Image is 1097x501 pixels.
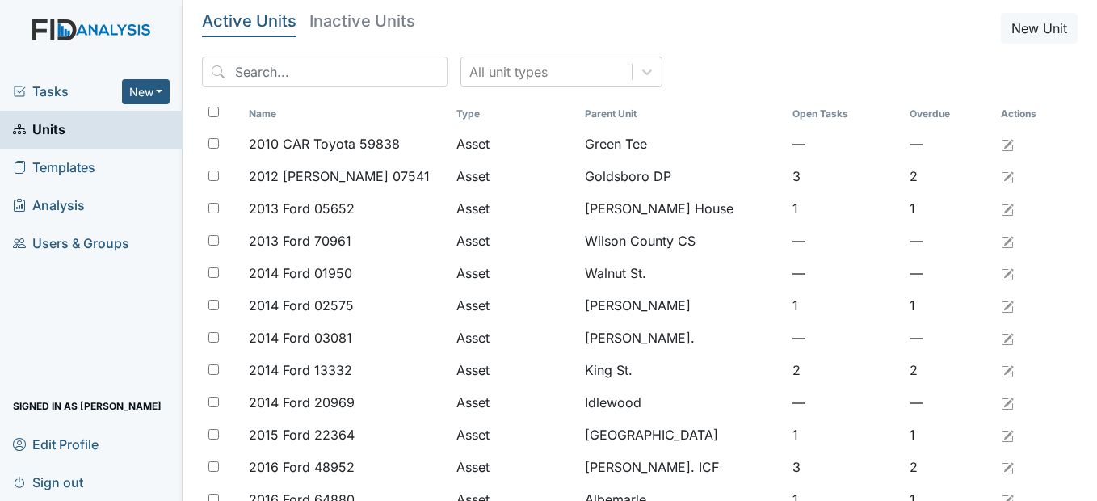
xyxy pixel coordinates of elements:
td: Asset [450,386,578,419]
span: 2012 [PERSON_NAME] 07541 [249,166,430,186]
td: Asset [450,419,578,451]
td: Asset [450,354,578,386]
th: Toggle SortBy [450,100,578,128]
span: 2015 Ford 22364 [249,425,355,444]
td: Asset [450,192,578,225]
a: Edit [1001,263,1014,283]
a: Tasks [13,82,122,101]
td: 2 [903,160,994,192]
td: 1 [903,192,994,225]
h5: Inactive Units [309,13,415,29]
a: Edit [1001,425,1014,444]
td: Walnut St. [578,257,786,289]
th: Toggle SortBy [903,100,994,128]
td: — [786,257,904,289]
button: New Unit [1001,13,1078,44]
a: Edit [1001,199,1014,218]
span: 2014 Ford 20969 [249,393,355,412]
th: Actions [994,100,1075,128]
td: — [903,225,994,257]
td: 2 [903,354,994,386]
td: [PERSON_NAME]. [578,322,786,354]
td: — [903,322,994,354]
span: 2014 Ford 13332 [249,360,352,380]
td: Asset [450,225,578,257]
td: Goldsboro DP [578,160,786,192]
td: 1 [786,419,904,451]
td: Asset [450,322,578,354]
div: All unit types [469,62,548,82]
td: Wilson County CS [578,225,786,257]
td: Asset [450,257,578,289]
span: 2016 Ford 48952 [249,457,355,477]
td: 1 [903,289,994,322]
span: 2014 Ford 02575 [249,296,354,315]
span: Signed in as [PERSON_NAME] [13,394,162,419]
td: Asset [450,451,578,483]
span: 2013 Ford 70961 [249,231,351,250]
th: Toggle SortBy [786,100,904,128]
span: Units [13,117,65,142]
td: Asset [450,128,578,160]
td: 1 [786,289,904,322]
td: — [786,225,904,257]
a: Edit [1001,231,1014,250]
span: Sign out [13,469,83,495]
td: 3 [786,160,904,192]
input: Search... [202,57,448,87]
td: Asset [450,160,578,192]
a: Edit [1001,360,1014,380]
td: [GEOGRAPHIC_DATA] [578,419,786,451]
td: — [786,322,904,354]
td: King St. [578,354,786,386]
a: Edit [1001,296,1014,315]
td: 1 [903,419,994,451]
th: Toggle SortBy [578,100,786,128]
a: Edit [1001,328,1014,347]
span: Users & Groups [13,231,129,256]
td: 2 [786,354,904,386]
td: [PERSON_NAME] [578,289,786,322]
a: Edit [1001,457,1014,477]
span: 2014 Ford 03081 [249,328,352,347]
h5: Active Units [202,13,296,29]
a: Edit [1001,393,1014,412]
td: — [903,257,994,289]
td: [PERSON_NAME]. ICF [578,451,786,483]
td: 3 [786,451,904,483]
span: 2014 Ford 01950 [249,263,352,283]
a: Edit [1001,134,1014,154]
span: Edit Profile [13,432,99,457]
button: New [122,79,170,104]
span: Templates [13,155,95,180]
td: Idlewood [578,386,786,419]
a: Edit [1001,166,1014,186]
span: 2013 Ford 05652 [249,199,355,218]
span: 2010 CAR Toyota 59838 [249,134,400,154]
td: — [786,386,904,419]
td: — [786,128,904,160]
td: — [903,128,994,160]
td: Green Tee [578,128,786,160]
span: Analysis [13,193,85,218]
td: — [903,386,994,419]
td: 1 [786,192,904,225]
td: Asset [450,289,578,322]
input: Toggle All Rows Selected [208,107,219,117]
th: Toggle SortBy [242,100,450,128]
td: [PERSON_NAME] House [578,192,786,225]
td: 2 [903,451,994,483]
